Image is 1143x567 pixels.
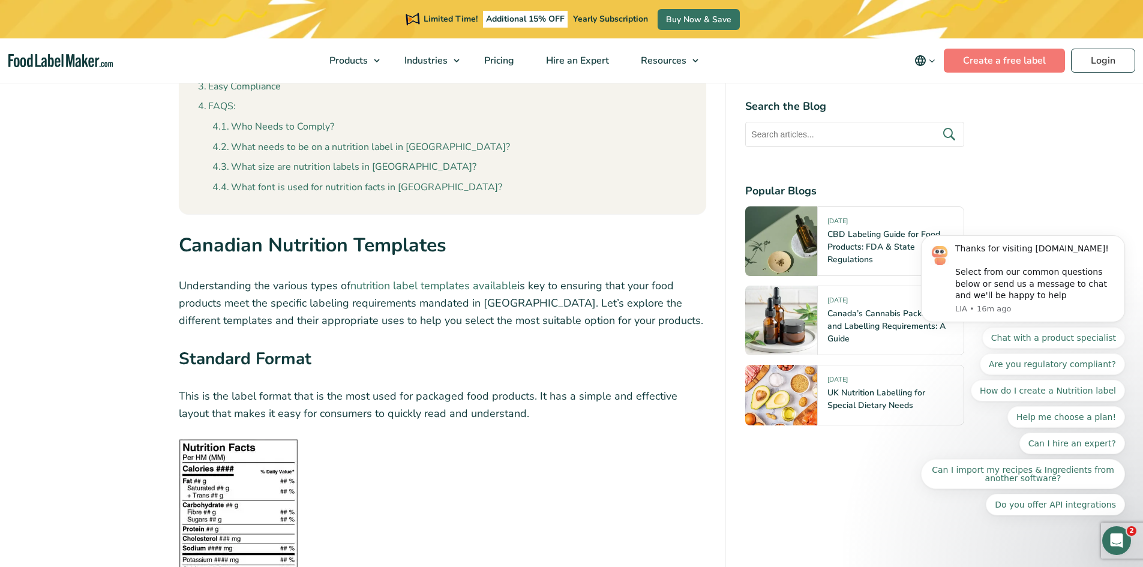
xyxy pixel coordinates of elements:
a: FAQS: [198,99,236,115]
input: Search articles... [745,122,964,147]
a: Login [1071,49,1135,73]
p: Understanding the various types of is key to ensuring that your food products meet the specific l... [179,277,707,329]
span: Limited Time! [424,13,478,25]
span: 2 [1127,526,1136,536]
a: Who Needs to Comply? [212,119,334,135]
h4: Search the Blog [745,98,964,115]
a: Hire an Expert [530,38,622,83]
span: Resources [637,54,688,67]
span: Products [326,54,369,67]
a: Buy Now & Save [658,9,740,30]
a: Products [314,38,386,83]
a: What size are nutrition labels in [GEOGRAPHIC_DATA]? [212,160,476,175]
a: UK Nutrition Labelling for Special Dietary Needs [827,387,925,411]
span: Pricing [481,54,515,67]
a: Canada’s Cannabis Packaging and Labelling Requirements: A Guide [827,308,946,344]
span: Additional 15% OFF [483,11,568,28]
a: Resources [625,38,704,83]
span: [DATE] [827,296,848,310]
span: Hire an Expert [542,54,610,67]
h4: Popular Blogs [745,183,964,199]
p: This is the label format that is the most used for packaged food products. It has a simple and ef... [179,388,707,422]
strong: Canadian Nutrition Templates [179,232,446,258]
span: [DATE] [827,375,848,389]
a: nutrition label templates available [350,278,517,293]
span: Industries [401,54,449,67]
a: Pricing [469,38,527,83]
strong: Standard Format [179,347,311,370]
a: Easy Compliance [198,79,281,95]
a: Create a free label [944,49,1065,73]
span: Yearly Subscription [573,13,648,25]
a: What font is used for nutrition facts in [GEOGRAPHIC_DATA]? [212,180,502,196]
a: What needs to be on a nutrition label in [GEOGRAPHIC_DATA]? [212,140,510,155]
a: CBD Labeling Guide for Food Products: FDA & State Regulations [827,229,940,265]
iframe: Intercom live chat [1102,526,1131,555]
span: [DATE] [827,217,848,230]
a: Industries [389,38,466,83]
iframe: Intercom notifications message [903,82,1143,535]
